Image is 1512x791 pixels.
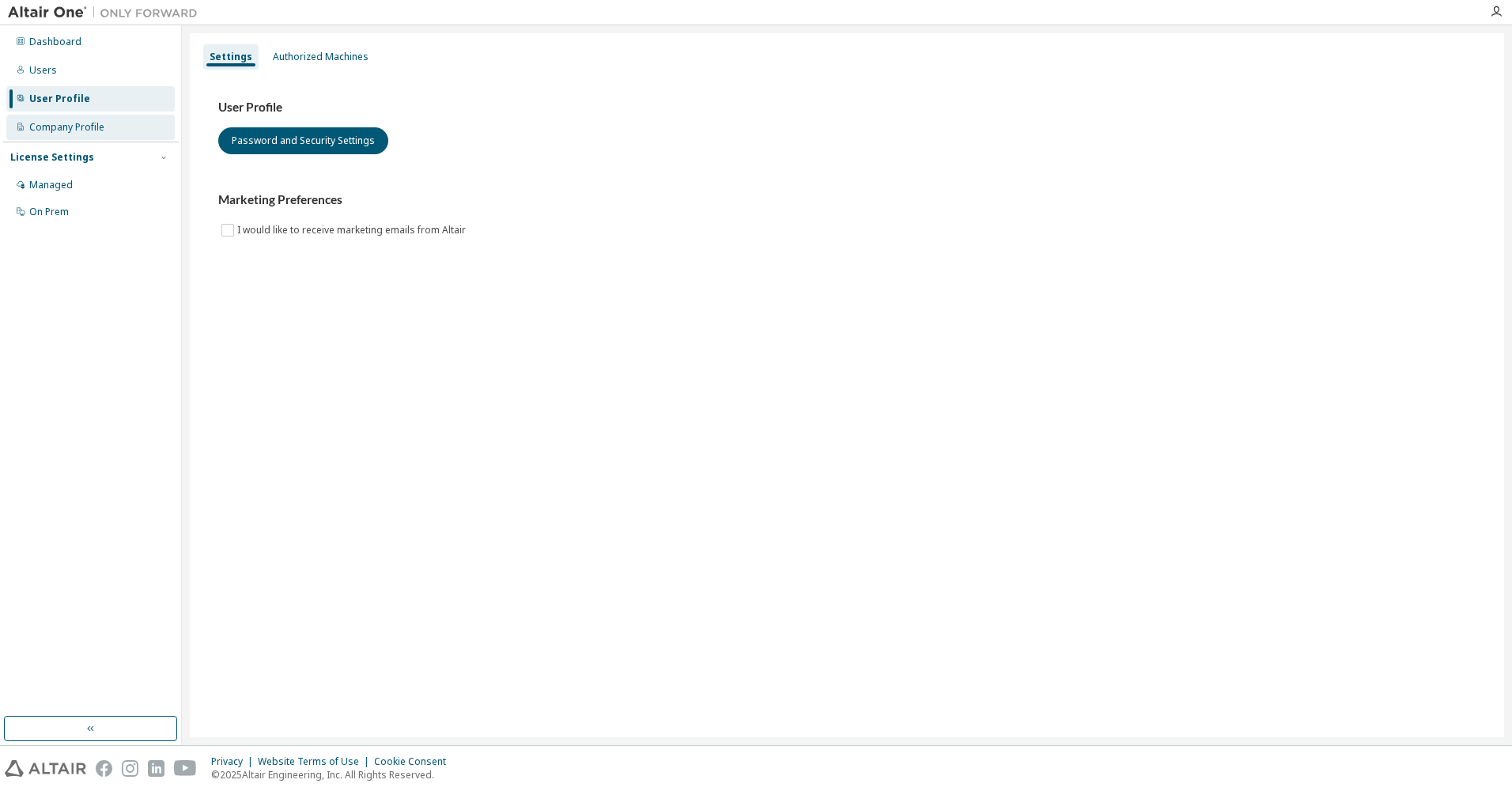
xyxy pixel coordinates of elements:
div: Website Terms of Use [258,755,374,768]
p: © 2025 Altair Engineering, Inc. All Rights Reserved. [211,768,455,782]
h3: Marketing Preferences [218,192,1476,208]
div: Dashboard [29,36,81,48]
img: facebook.svg [96,760,112,777]
div: Managed [29,179,73,191]
img: Altair One [8,5,206,21]
div: On Prem [29,206,69,218]
div: User Profile [29,93,90,105]
img: instagram.svg [122,760,138,777]
button: Password and Security Settings [218,127,388,154]
h3: User Profile [218,100,1476,115]
div: Authorized Machines [273,51,369,63]
div: License Settings [10,151,94,164]
div: Settings [210,51,252,63]
div: Users [29,64,57,77]
div: Company Profile [29,121,104,134]
div: Privacy [211,755,258,768]
div: Cookie Consent [374,755,455,768]
img: youtube.svg [174,760,197,777]
label: I would like to receive marketing emails from Altair [237,221,469,240]
img: linkedin.svg [148,760,164,777]
img: altair_logo.svg [5,760,86,777]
